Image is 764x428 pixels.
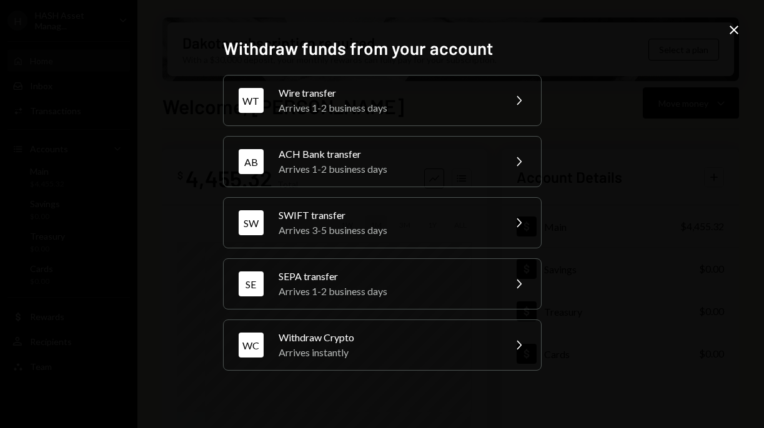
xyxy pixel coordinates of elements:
[279,85,496,100] div: Wire transfer
[223,258,542,309] button: SESEPA transferArrives 1-2 business days
[239,88,264,113] div: WT
[279,100,496,115] div: Arrives 1-2 business days
[279,147,496,162] div: ACH Bank transfer
[223,319,542,371] button: WCWithdraw CryptoArrives instantly
[279,345,496,360] div: Arrives instantly
[279,223,496,238] div: Arrives 3-5 business days
[279,330,496,345] div: Withdraw Crypto
[279,208,496,223] div: SWIFT transfer
[223,36,542,61] h2: Withdraw funds from your account
[223,136,542,187] button: ABACH Bank transferArrives 1-2 business days
[239,333,264,357] div: WC
[223,197,542,248] button: SWSWIFT transferArrives 3-5 business days
[239,210,264,235] div: SW
[223,75,542,126] button: WTWire transferArrives 1-2 business days
[239,271,264,296] div: SE
[279,284,496,299] div: Arrives 1-2 business days
[239,149,264,174] div: AB
[279,269,496,284] div: SEPA transfer
[279,162,496,177] div: Arrives 1-2 business days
